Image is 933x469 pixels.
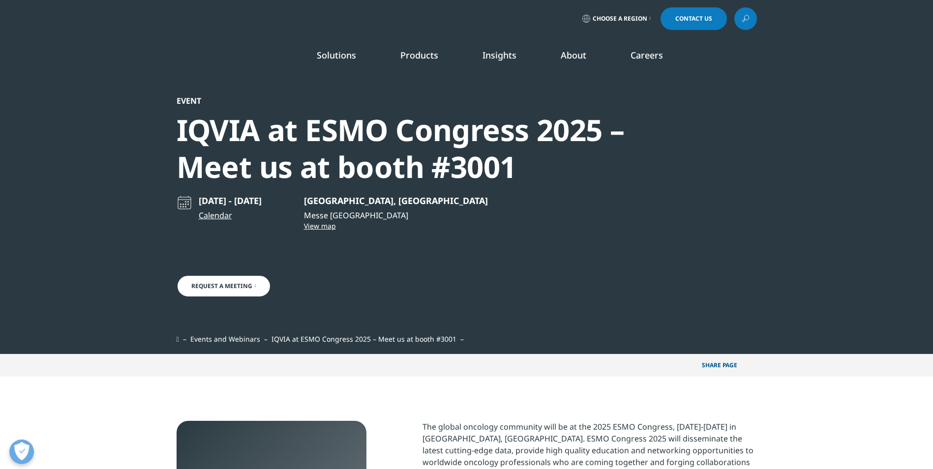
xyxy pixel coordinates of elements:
[304,221,488,231] a: View map
[177,275,271,297] a: Request a Meeting
[631,49,663,61] a: Careers
[199,209,262,221] a: Calendar
[661,7,727,30] a: Contact Us
[675,16,712,22] span: Contact Us
[561,49,586,61] a: About
[177,96,704,106] div: Event
[259,34,757,81] nav: Primary
[304,209,488,221] p: Messe [GEOGRAPHIC_DATA]
[400,49,438,61] a: Products
[177,195,192,210] img: calendar
[190,334,260,344] a: Events and Webinars
[482,49,516,61] a: Insights
[199,195,262,206] p: [DATE] - [DATE]
[177,112,704,185] div: IQVIA at ESMO Congress 2025 – Meet us at booth #3001
[9,440,34,464] button: Open Preferences
[593,15,647,23] span: Choose a Region
[694,354,757,377] button: Share PAGEShare PAGE
[694,354,757,377] p: Share PAGE
[304,195,488,206] p: [GEOGRAPHIC_DATA], [GEOGRAPHIC_DATA]
[317,49,356,61] a: Solutions
[271,334,456,344] span: IQVIA at ESMO Congress 2025 – Meet us at booth #3001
